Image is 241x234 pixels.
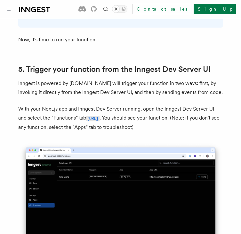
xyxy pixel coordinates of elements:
[102,5,109,13] button: Find something...
[133,4,191,14] a: Contact sales
[194,4,236,14] a: Sign Up
[18,79,223,97] p: Inngest is powered by [DOMAIN_NAME] will trigger your function in two ways: first, by invoking it...
[112,5,127,13] button: Toggle dark mode
[86,115,100,121] a: [URL]
[18,104,223,132] p: With your Next.js app and Inngest Dev Server running, open the Inngest Dev Server UI and select t...
[18,65,211,74] a: 5. Trigger your function from the Inngest Dev Server UI
[5,5,13,13] button: Toggle navigation
[86,116,100,121] code: [URL]
[18,35,223,44] p: Now, it's time to run your function!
